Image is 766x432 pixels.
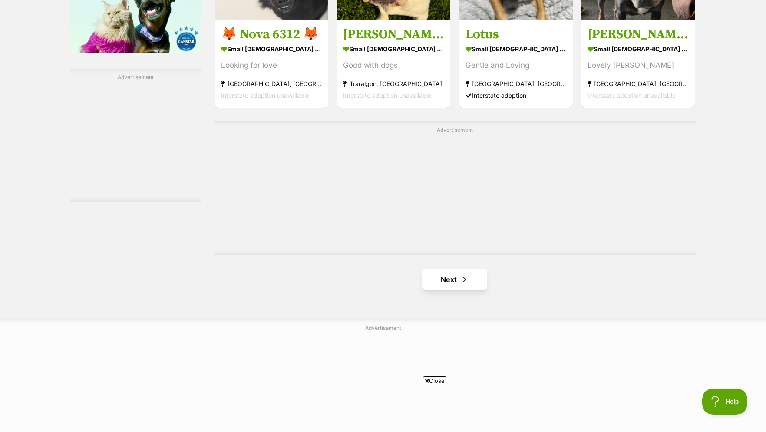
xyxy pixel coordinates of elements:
div: Good with dogs [343,59,444,71]
div: Advertisement [214,121,696,255]
a: [PERSON_NAME] small [DEMOGRAPHIC_DATA] Dog Lovely [PERSON_NAME] [GEOGRAPHIC_DATA], [GEOGRAPHIC_DA... [581,19,695,107]
strong: [GEOGRAPHIC_DATA], [GEOGRAPHIC_DATA] [221,77,322,89]
strong: small [DEMOGRAPHIC_DATA] Dog [343,42,444,55]
h3: [PERSON_NAME] [588,26,688,42]
span: Close [423,376,446,385]
strong: small [DEMOGRAPHIC_DATA] Dog [466,42,566,55]
span: Interstate adoption unavailable [588,91,676,99]
iframe: Help Scout Beacon - Open [702,389,749,415]
h3: Lotus [466,26,566,42]
h3: 🦊 Nova 6312 🦊 [221,26,322,42]
strong: [GEOGRAPHIC_DATA], [GEOGRAPHIC_DATA] [588,77,688,89]
a: Next page [422,269,487,290]
div: Interstate adoption [466,89,566,101]
span: Interstate adoption unavailable [221,91,309,99]
div: Looking for love [221,59,322,71]
a: [PERSON_NAME] small [DEMOGRAPHIC_DATA] Dog Good with dogs Traralgon, [GEOGRAPHIC_DATA] Interstate... [337,19,450,107]
strong: [GEOGRAPHIC_DATA], [GEOGRAPHIC_DATA] [466,77,566,89]
strong: small [DEMOGRAPHIC_DATA] Dog [588,42,688,55]
nav: Pagination [214,269,696,290]
a: 🦊 Nova 6312 🦊 small [DEMOGRAPHIC_DATA] Dog Looking for love [GEOGRAPHIC_DATA], [GEOGRAPHIC_DATA] ... [215,19,328,107]
span: Interstate adoption unavailable [343,91,431,99]
iframe: Advertisement [244,137,665,246]
a: Lotus small [DEMOGRAPHIC_DATA] Dog Gentle and Loving [GEOGRAPHIC_DATA], [GEOGRAPHIC_DATA] Interst... [459,19,573,107]
div: Advertisement [70,69,201,202]
strong: small [DEMOGRAPHIC_DATA] Dog [221,42,322,55]
h3: [PERSON_NAME] [343,26,444,42]
strong: Traralgon, [GEOGRAPHIC_DATA] [343,77,444,89]
div: Gentle and Loving [466,59,566,71]
iframe: Advertisement [225,389,541,428]
div: Lovely [PERSON_NAME] [588,59,688,71]
iframe: Advertisement [70,85,201,193]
